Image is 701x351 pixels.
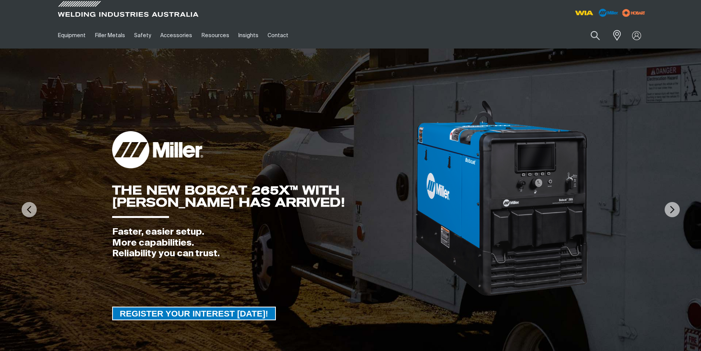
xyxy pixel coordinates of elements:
img: miller [620,7,648,19]
div: THE NEW BOBCAT 265X™ WITH [PERSON_NAME] HAS ARRIVED! [112,184,415,208]
a: Equipment [53,22,90,49]
img: PrevArrow [22,202,37,217]
a: REGISTER YOUR INTEREST TODAY! [112,307,276,320]
img: NextArrow [665,202,680,217]
nav: Main [53,22,499,49]
a: Filler Metals [90,22,129,49]
span: REGISTER YOUR INTEREST [DATE]! [113,307,275,320]
a: Insights [234,22,263,49]
a: Accessories [156,22,197,49]
a: Resources [197,22,234,49]
a: Contact [263,22,293,49]
button: Search products [582,27,608,44]
input: Product name or item number... [573,27,608,44]
div: Faster, easier setup. More capabilities. Reliability you can trust. [112,227,415,259]
a: Safety [130,22,156,49]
